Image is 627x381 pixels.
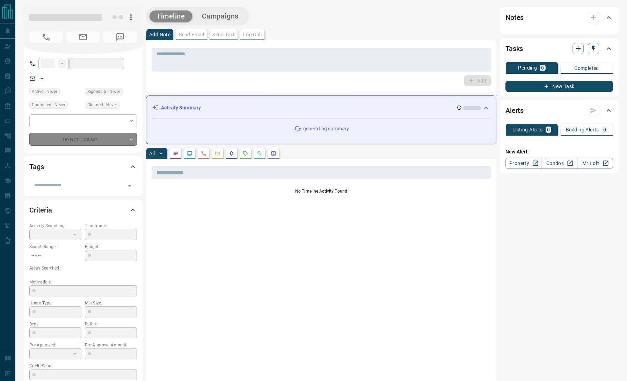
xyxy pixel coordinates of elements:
button: New Task [505,81,613,92]
button: Campaigns [195,10,246,22]
p: Pre-Approval Amount: [85,342,137,348]
p: Areas Searched: [29,265,137,271]
svg: Calls [201,151,206,156]
span: Contacted - Never [32,101,65,108]
button: Open [125,181,134,190]
div: Tasks [505,40,613,57]
svg: Lead Browsing Activity [187,151,192,156]
h2: Alerts [505,105,524,116]
div: Criteria [29,202,137,218]
svg: Agent Actions [271,151,276,156]
svg: Notes [173,151,178,156]
p: Budget: [85,244,137,250]
div: Activity Summary [152,101,490,114]
a: Property [505,158,541,169]
p: Pending [518,65,537,70]
p: Credit Score: [29,363,137,369]
p: All [149,151,155,156]
p: No Timeline Activity Found [152,188,491,194]
span: Claimed - Never [87,101,117,108]
p: 0 [541,65,544,70]
div: Notes [505,9,613,26]
span: Active - Never [32,88,57,95]
a: Condos [541,158,577,169]
p: Beds: [29,321,81,327]
h2: Criteria [29,204,52,216]
h2: Tasks [505,43,523,54]
p: -- - -- [29,250,81,261]
p: 0 [547,127,550,132]
p: Activity Summary [161,104,201,112]
p: Timeframe: [85,223,137,229]
p: Motivation: [29,279,137,285]
a: -- [41,76,43,81]
div: Do Not Contact [29,133,137,146]
span: Signed up - Never [87,88,120,95]
div: Tags [29,158,137,175]
svg: Requests [243,151,248,156]
h2: Tags [29,161,44,172]
p: Actively Searching: [29,223,81,229]
svg: Emails [215,151,220,156]
span: No Number [29,31,63,43]
svg: Opportunities [257,151,262,156]
p: Min Size: [85,300,137,306]
p: Add Note [149,32,170,37]
a: Mr.Loft [577,158,613,169]
p: Listing Alerts [512,127,543,132]
p: Pre-Approved: [29,342,81,348]
span: No Number [103,31,137,43]
p: generating summary [303,125,349,132]
button: Timeline [150,10,192,22]
p: New Alert: [505,148,613,156]
p: 0 [603,127,606,132]
p: Building Alerts [566,127,599,132]
p: Home Type: [29,300,81,306]
div: Alerts [505,102,613,119]
p: Search Range: [29,244,81,250]
p: Completed [574,66,599,71]
p: Baths: [85,321,137,327]
svg: Listing Alerts [229,151,234,156]
span: No Email [66,31,100,43]
h2: Notes [505,12,524,23]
